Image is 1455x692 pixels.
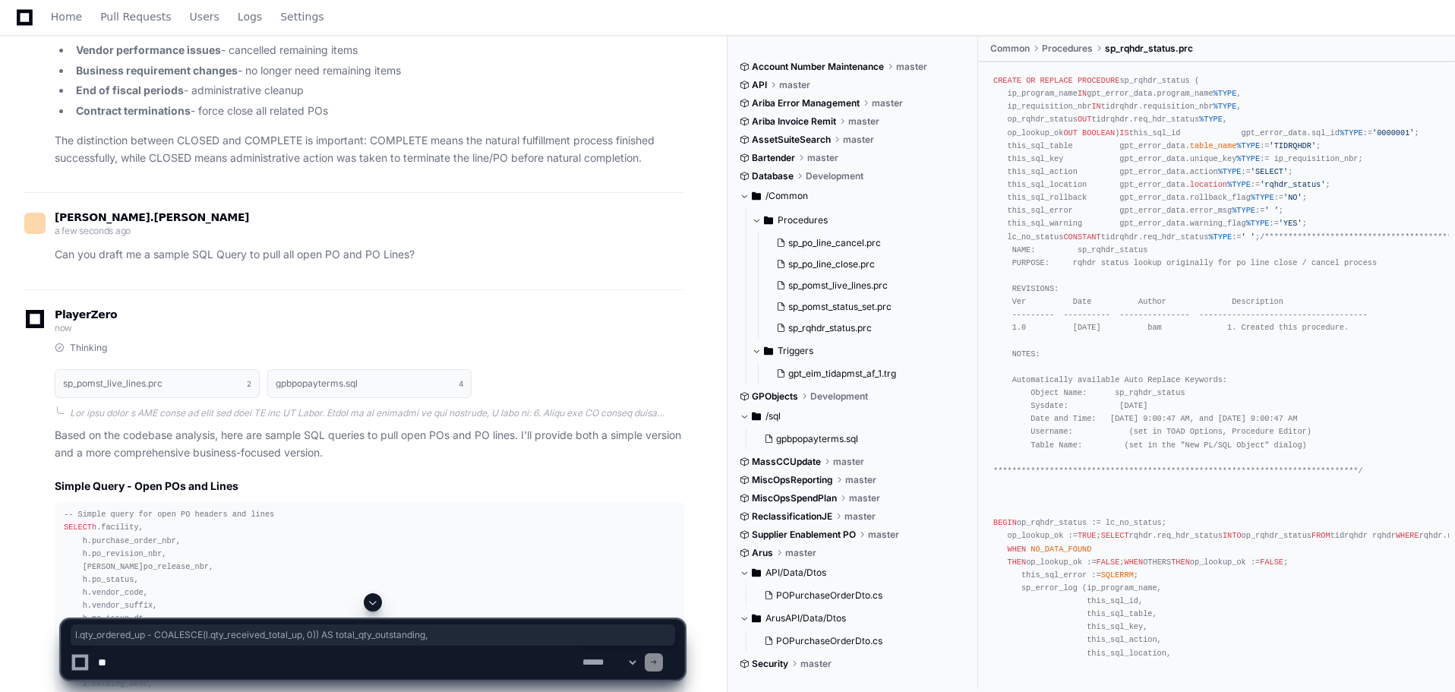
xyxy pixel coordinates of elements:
span: '0000001' [1372,128,1414,137]
span: master [848,115,879,128]
span: gpbpopayterms.sql [776,433,858,445]
svg: Directory [752,187,761,205]
span: Procedures [1042,43,1093,55]
span: Database [752,170,794,182]
span: Bartender [752,152,795,164]
button: gpt_eim_tidapmst_af_1.trg [770,363,958,384]
span: Users [190,12,219,21]
span: MassCCUpdate [752,456,821,468]
button: sp_po_line_cancel.prc [770,232,958,254]
span: FALSE [1097,558,1120,567]
span: sp_rqhdr_status.prc [1105,43,1193,55]
span: %TYPE [1208,232,1232,242]
span: 'rqhdr_status' [1260,180,1325,189]
span: Settings [280,12,324,21]
strong: End of fiscal periods [76,84,184,96]
span: ReclassificationJE [752,510,832,523]
span: Procedures [778,214,828,226]
li: - cancelled remaining items [71,42,684,59]
span: l.qty_ordered_up - COALESCE(l.qty_received_total_up, 0)) AS total_qty_outstanding, [75,629,671,641]
span: /sql [765,410,781,422]
button: sp_rqhdr_status.prc [770,318,958,339]
p: Can you draft me a sample SQL Query to pull all open PO and PO Lines? [55,246,684,264]
span: IN [1091,102,1100,111]
span: PlayerZero [55,310,117,319]
span: now [55,322,72,333]
button: API/Data/Dtos [740,561,967,585]
span: Ariba Invoice Remit [752,115,836,128]
span: BOOLEAN [1082,128,1115,137]
h1: sp_pomst_live_lines.prc [63,379,163,388]
span: Pull Requests [100,12,171,21]
span: %TYPE [1232,206,1255,215]
button: sp_pomst_live_lines.prc [770,275,958,296]
span: WHERE [1396,531,1419,540]
span: Development [806,170,863,182]
span: %TYPE [1199,115,1223,124]
span: sp_pomst_live_lines.prc [788,280,888,292]
span: PROCEDURE [1078,76,1119,85]
span: master [844,510,876,523]
span: master [807,152,838,164]
span: Ariba Error Management [752,97,860,109]
span: IN [1078,89,1087,98]
span: NO_DATA_FOUND [1030,545,1091,554]
span: sp_po_line_close.prc [788,258,875,270]
button: /Common [740,184,967,208]
span: API/Data/Dtos [765,567,826,579]
span: sp_rqhdr_status.prc [788,322,872,334]
button: Procedures [752,208,967,232]
span: Account Number Maintenance [752,61,884,73]
span: table_name [1190,141,1237,150]
button: /sql [740,404,967,428]
span: %TYPE [1227,180,1251,189]
span: CREATE [993,76,1021,85]
span: SELECT [64,523,92,532]
span: TRUE [1078,531,1097,540]
span: WHEN [1007,545,1026,554]
span: master [843,134,874,146]
span: CONSTANT [1063,232,1100,242]
span: master [849,492,880,504]
span: MiscOpsReporting [752,474,833,486]
span: location [1190,180,1227,189]
span: ' ' [1242,232,1255,242]
button: gpbpopayterms.sql [758,428,958,450]
span: POPurchaseOrderDto.cs [776,589,882,602]
span: [PERSON_NAME].[PERSON_NAME] [55,211,249,223]
span: SELECT [1101,531,1129,540]
span: THEN [1171,558,1190,567]
strong: Contract terminations [76,104,191,117]
span: Supplier Enablement PO [752,529,856,541]
span: %TYPE [1340,128,1363,137]
span: FROM [1311,531,1330,540]
span: IS [1119,128,1128,137]
span: master [868,529,899,541]
span: 2 [247,378,251,390]
span: OUT [1063,128,1077,137]
span: FALSE [1260,558,1283,567]
span: Arus [752,547,773,559]
span: %TYPE [1214,102,1237,111]
svg: Directory [752,564,761,582]
span: %TYPE [1251,193,1274,202]
svg: Directory [764,342,773,360]
span: BEGIN [993,518,1017,527]
button: POPurchaseOrderDto.cs [758,585,958,606]
button: Triggers [752,339,967,363]
span: 'NO' [1283,193,1302,202]
button: sp_pomst_live_lines.prc2 [55,369,260,398]
svg: Directory [752,407,761,425]
p: Based on the codebase analysis, here are sample SQL queries to pull open POs and PO lines. I'll p... [55,427,684,462]
span: Common [990,43,1030,55]
div: Lor ipsu dolor s AME conse ad elit sed doei TE inc UT Labor. Etdol ma al enimadmi ve qui nostrude... [70,407,684,419]
button: sp_pomst_status_set.prc [770,296,958,318]
span: Development [810,390,868,403]
span: 'TIDRQHDR' [1270,141,1317,150]
span: -- Simple query for open PO headers and lines [64,510,274,519]
span: Thinking [70,342,107,354]
button: sp_po_line_close.prc [770,254,958,275]
h2: Simple Query - Open POs and Lines [55,479,684,494]
span: master [896,61,927,73]
strong: Business requirement changes [76,64,238,77]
